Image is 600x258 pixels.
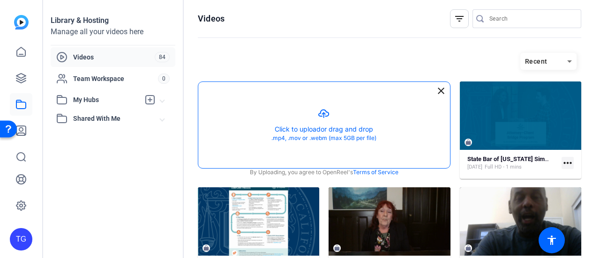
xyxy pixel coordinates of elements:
input: Search [489,13,574,24]
div: Manage all your videos here [51,26,175,37]
h1: Videos [198,13,225,24]
span: Recent [525,58,547,65]
div: TG [10,228,32,251]
div: Library & Hosting [51,15,175,26]
span: Shared With Me [73,114,160,124]
a: State Bar of [US_STATE] Simple (47677)[DATE]Full HD - 1 mins [467,155,558,171]
mat-icon: more_horiz [562,157,574,169]
mat-icon: accessibility [546,235,557,246]
mat-expansion-panel-header: Shared With Me [51,109,175,128]
span: Full HD - 1 mins [485,163,522,171]
span: Team Workspace [73,74,158,83]
img: blue-gradient.svg [14,15,29,29]
mat-expansion-panel-header: My Hubs [51,90,175,109]
strong: State Bar of [US_STATE] Simple (47677) [467,155,575,162]
a: Terms of Service [353,168,398,177]
mat-icon: filter_list [454,13,465,24]
span: Videos [73,52,155,62]
span: 84 [155,52,170,62]
span: 0 [158,74,170,84]
div: By Uploading, you agree to OpenReel's [198,168,450,177]
mat-icon: close [435,85,447,96]
span: [DATE] [467,163,482,171]
span: My Hubs [73,95,140,105]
